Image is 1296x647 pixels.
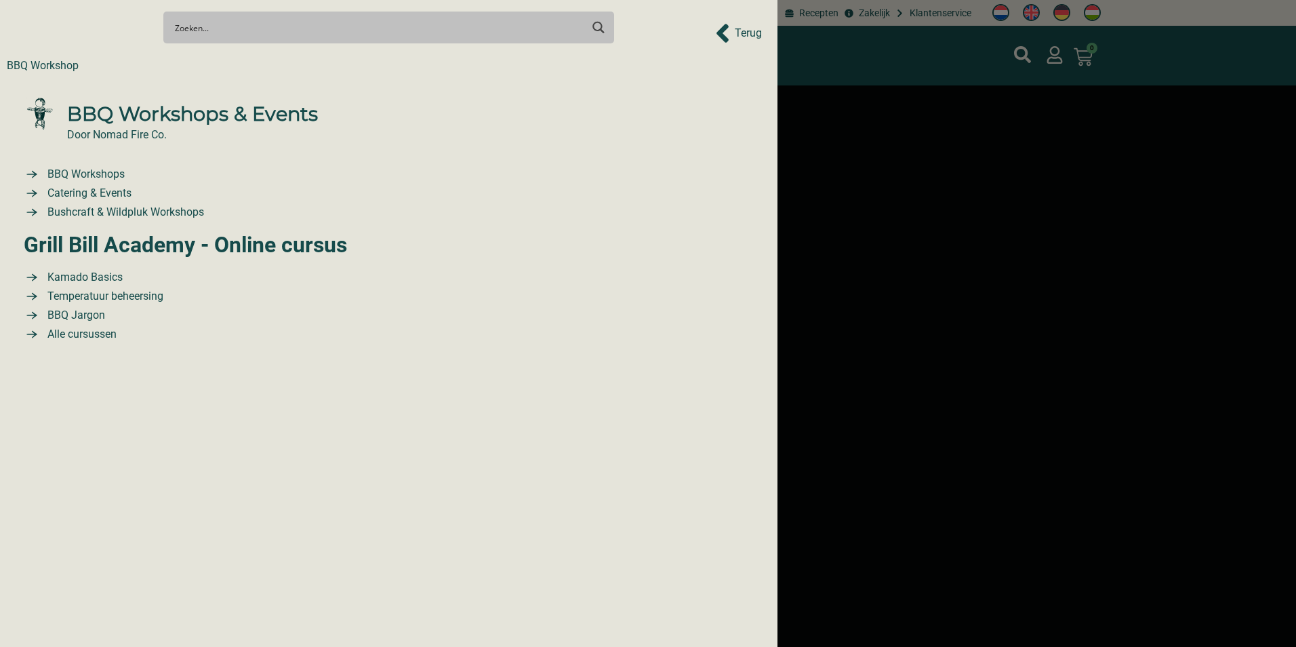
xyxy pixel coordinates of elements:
[178,16,583,39] form: Search form
[24,204,754,220] a: Bushcraft workshop
[24,307,754,323] a: gratis cursus bbq jargon
[24,166,754,182] a: BBQ workshop
[44,326,117,342] span: Alle cursussen
[7,58,79,74] div: BBQ Workshop
[24,234,754,256] h2: Grill Bill Academy - Online cursus
[44,185,131,201] span: Catering & Events
[44,204,204,220] span: Bushcraft & Wildpluk Workshops
[586,16,610,39] button: Search magnifier button
[64,99,318,128] span: BBQ Workshops & Events
[44,288,163,305] span: Temperatuur beheersing
[24,269,754,286] a: gratis cursus kamado basics
[67,127,797,143] p: Door Nomad Fire Co.
[24,185,754,201] a: BBQ catering & Events
[44,307,105,323] span: BBQ Jargon
[24,326,754,342] a: gratis cursus bbq
[24,98,754,130] a: BBQ Workshops & Events
[24,288,754,305] a: gratis cursus kamado temeperatuurbeheersing
[44,269,123,286] span: Kamado Basics
[175,15,580,40] input: Search input
[44,166,125,182] span: BBQ Workshops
